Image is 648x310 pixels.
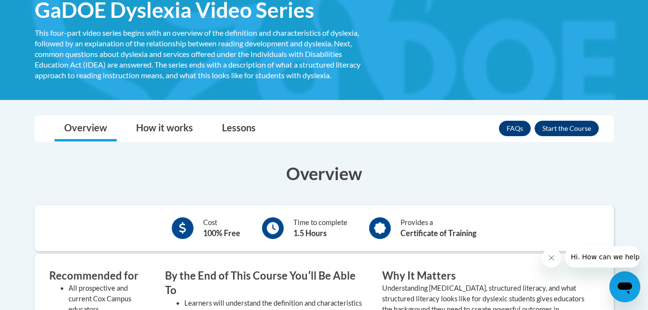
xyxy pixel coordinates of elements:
[203,217,240,239] div: Cost
[535,121,599,136] button: Enroll
[542,248,561,268] iframe: Close message
[293,217,347,239] div: Time to complete
[565,246,640,268] iframe: Message from company
[126,116,203,141] a: How it works
[35,28,368,81] div: This four-part video series begins with an overview of the definition and characteristics of dysl...
[6,7,78,14] span: Hi. How can we help?
[400,228,476,238] b: Certificate of Training
[35,161,614,185] h3: Overview
[49,268,151,283] h3: Recommended for
[293,228,327,238] b: 1.5 Hours
[382,268,585,283] h3: Why It Matters
[55,116,117,141] a: Overview
[499,121,531,136] a: FAQs
[609,271,640,302] iframe: Button to launch messaging window
[203,228,240,238] b: 100% Free
[165,268,368,298] h3: By the End of This Course Youʹll Be Able To
[400,217,476,239] div: Provides a
[212,116,265,141] a: Lessons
